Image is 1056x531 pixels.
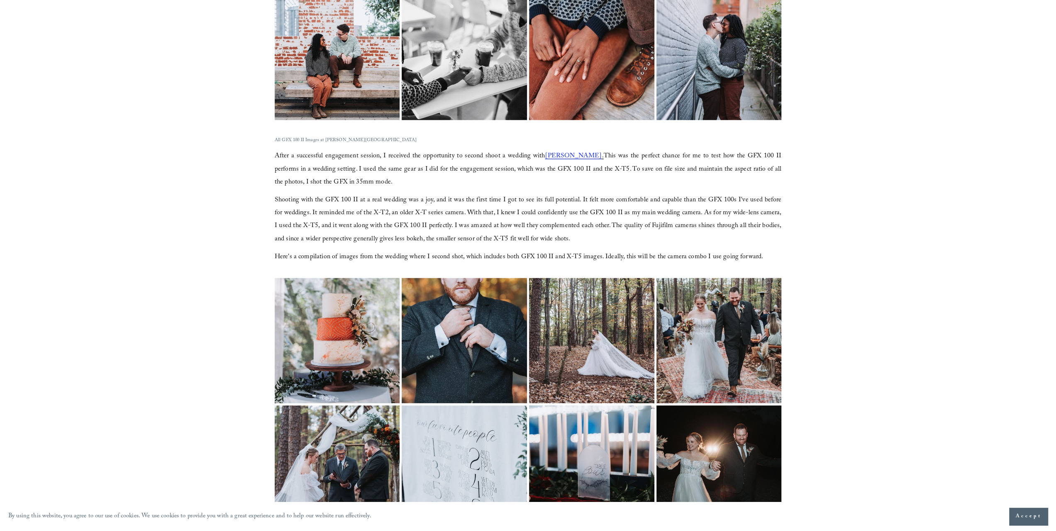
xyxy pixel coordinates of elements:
[371,278,558,403] img: Timberlake Earth Sanctuary Wedding Photography
[243,405,431,531] img: Timberlake Earth Sanctuary Wedding Photography
[625,405,813,531] img: Timberlake Earth Sanctuary Wedding Photography
[602,151,603,162] span: .
[243,278,431,403] img: Timberlake Earth Sanctuary Wedding Photography
[545,151,603,162] a: [PERSON_NAME].
[545,151,602,162] span: [PERSON_NAME]
[275,195,782,245] span: Shooting with the GFX 100 II at a real wedding was a joy, and it was the first time I got to see ...
[625,278,813,403] img: Timberlake Earth Sanctuary Wedding Photography
[275,151,782,188] span: This was the perfect chance for me to test how the GFX 100 II performs in a wedding setting. I us...
[275,151,545,162] span: After a successful engagement session, I received the opportunity to second shoot a wedding with
[498,278,686,403] img: Timberlake Earth Sanctuary Wedding Photography
[275,252,763,263] span: Here's a compilation of images from the wedding where I second shot, which includes both GFX 100 ...
[498,405,686,531] img: Timberlake Earth Sanctuary Wedding Photography
[1015,512,1041,521] span: Accept
[275,137,417,144] span: All GFX 100 II Images at [PERSON_NAME][GEOGRAPHIC_DATA]
[1009,508,1048,525] button: Accept
[8,511,371,523] p: By using this website, you agree to our use of cookies. We use cookies to provide you with a grea...
[371,405,558,531] img: Timberlake Earth Sanctuary Wedding Photography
